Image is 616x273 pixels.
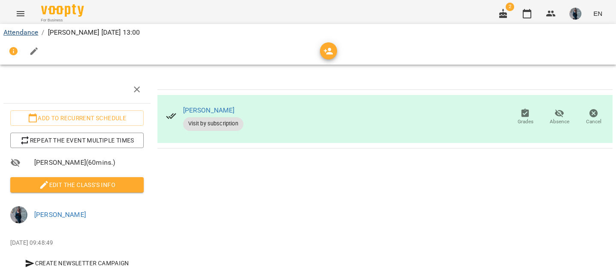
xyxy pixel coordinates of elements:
button: Grades [508,105,542,129]
p: [DATE] 09:48:49 [10,239,144,247]
span: For Business [41,18,84,23]
nav: breadcrumb [3,27,613,38]
button: Repeat the event multiple times [10,133,144,148]
img: bfffc1ebdc99cb2c845fa0ad6ea9d4d3.jpeg [10,206,27,223]
a: Attendance [3,28,38,36]
li: / [41,27,44,38]
p: [PERSON_NAME] [DATE] 13:00 [48,27,140,38]
span: Visit by subscription [183,120,243,128]
button: Add to recurrent schedule [10,110,144,126]
span: Cancel [586,118,601,125]
a: [PERSON_NAME] [183,106,235,114]
span: 2 [506,3,514,11]
button: Absence [542,105,577,129]
span: Grades [518,118,533,125]
button: Create Newsletter Campaign [10,255,144,271]
img: bfffc1ebdc99cb2c845fa0ad6ea9d4d3.jpeg [569,8,581,20]
button: EN [590,6,606,21]
span: [PERSON_NAME] ( 60 mins. ) [34,157,144,168]
span: Repeat the event multiple times [17,135,137,145]
span: Add to recurrent schedule [17,113,137,123]
img: Voopty Logo [41,4,84,17]
button: Menu [10,3,31,24]
span: Absence [550,118,569,125]
button: Cancel [577,105,611,129]
span: Create Newsletter Campaign [14,258,140,268]
span: EN [593,9,602,18]
a: [PERSON_NAME] [34,211,86,219]
button: Edit the class's Info [10,177,144,193]
span: Edit the class's Info [17,180,137,190]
